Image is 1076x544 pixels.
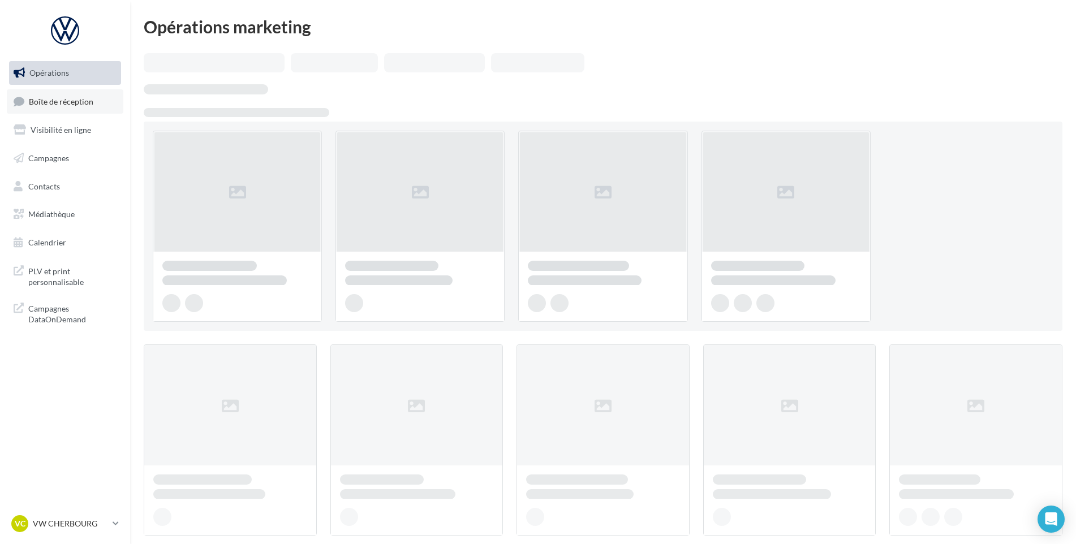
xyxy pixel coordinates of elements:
div: Open Intercom Messenger [1038,506,1065,533]
a: PLV et print personnalisable [7,259,123,292]
span: Contacts [28,181,60,191]
a: Visibilité en ligne [7,118,123,142]
a: Campagnes DataOnDemand [7,296,123,330]
span: Visibilité en ligne [31,125,91,135]
span: Campagnes [28,153,69,163]
span: VC [15,518,25,529]
a: Calendrier [7,231,123,254]
span: Campagnes DataOnDemand [28,301,117,325]
div: Opérations marketing [144,18,1062,35]
span: Opérations [29,68,69,77]
a: Boîte de réception [7,89,123,114]
span: Médiathèque [28,209,75,219]
a: Médiathèque [7,202,123,226]
span: PLV et print personnalisable [28,264,117,288]
span: Boîte de réception [29,96,93,106]
a: Campagnes [7,146,123,170]
a: Opérations [7,61,123,85]
span: Calendrier [28,238,66,247]
a: Contacts [7,175,123,198]
a: VC VW CHERBOURG [9,513,121,534]
p: VW CHERBOURG [33,518,108,529]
